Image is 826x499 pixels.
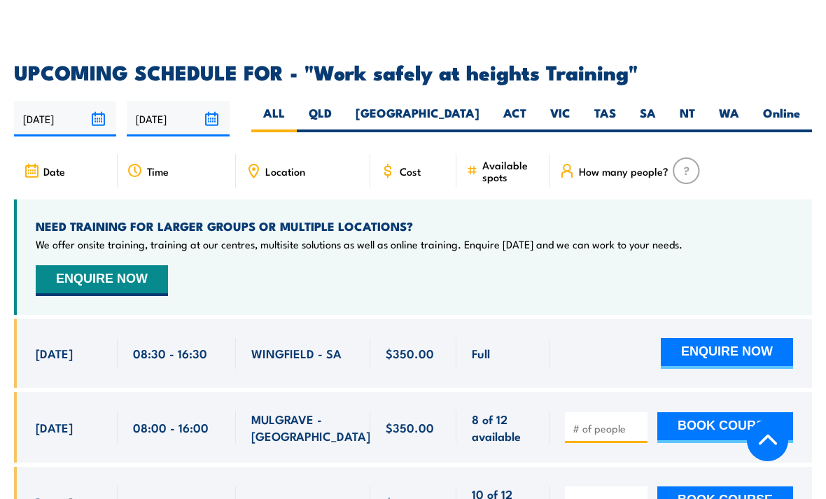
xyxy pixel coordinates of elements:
[297,105,344,132] label: QLD
[579,165,668,177] span: How many people?
[661,338,793,369] button: ENQUIRE NOW
[344,105,491,132] label: [GEOGRAPHIC_DATA]
[628,105,668,132] label: SA
[36,237,682,251] p: We offer onsite training, training at our centres, multisite solutions as well as online training...
[472,345,490,361] span: Full
[36,218,682,234] h4: NEED TRAINING FOR LARGER GROUPS OR MULTIPLE LOCATIONS?
[251,411,370,444] span: MULGRAVE - [GEOGRAPHIC_DATA]
[482,159,540,183] span: Available spots
[127,101,229,136] input: To date
[668,105,707,132] label: NT
[751,105,812,132] label: Online
[36,345,73,361] span: [DATE]
[573,421,643,435] input: # of people
[400,165,421,177] span: Cost
[386,419,434,435] span: $350.00
[43,165,65,177] span: Date
[472,411,534,444] span: 8 of 12 available
[491,105,538,132] label: ACT
[14,62,812,80] h2: UPCOMING SCHEDULE FOR - "Work safely at heights Training"
[265,165,305,177] span: Location
[133,419,209,435] span: 08:00 - 16:00
[147,165,169,177] span: Time
[386,345,434,361] span: $350.00
[657,412,793,443] button: BOOK COURSE
[251,105,297,132] label: ALL
[582,105,628,132] label: TAS
[251,345,342,361] span: WINGFIELD - SA
[707,105,751,132] label: WA
[36,265,168,296] button: ENQUIRE NOW
[538,105,582,132] label: VIC
[36,419,73,435] span: [DATE]
[133,345,207,361] span: 08:30 - 16:30
[14,101,116,136] input: From date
